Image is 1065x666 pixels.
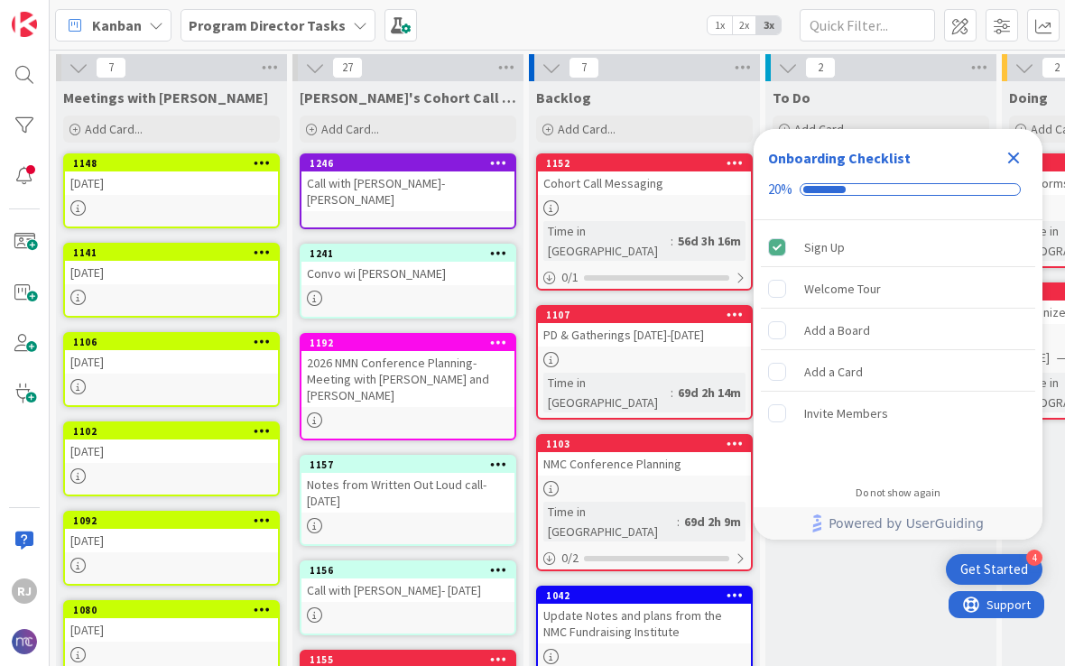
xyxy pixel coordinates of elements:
[65,513,278,552] div: 1092[DATE]
[768,181,1028,198] div: Checklist progress: 20%
[301,473,514,513] div: Notes from Written Out Loud call- [DATE]
[538,155,751,171] div: 1152
[73,157,278,170] div: 1148
[301,155,514,211] div: 1246Call with [PERSON_NAME]- [PERSON_NAME]
[85,121,143,137] span: Add Card...
[561,268,579,287] span: 0 / 1
[301,351,514,407] div: 2026 NMN Conference Planning- Meeting with [PERSON_NAME] and [PERSON_NAME]
[800,9,935,42] input: Quick Filter...
[538,171,751,195] div: Cohort Call Messaging
[310,458,514,471] div: 1157
[301,171,514,211] div: Call with [PERSON_NAME]- [PERSON_NAME]
[73,246,278,259] div: 1141
[92,14,142,36] span: Kanban
[754,220,1042,474] div: Checklist items
[301,155,514,171] div: 1246
[38,3,82,24] span: Support
[999,143,1028,172] div: Close Checklist
[538,604,751,643] div: Update Notes and plans from the NMC Fundraising Institute
[546,438,751,450] div: 1103
[805,57,836,79] span: 2
[12,578,37,604] div: RJ
[65,423,278,463] div: 1102[DATE]
[538,587,751,643] div: 1042Update Notes and plans from the NMC Fundraising Institute
[65,334,278,350] div: 1106
[73,336,278,348] div: 1106
[332,57,363,79] span: 27
[65,529,278,552] div: [DATE]
[536,88,591,106] span: Backlog
[761,352,1035,392] div: Add a Card is incomplete.
[301,335,514,407] div: 11922026 NMN Conference Planning- Meeting with [PERSON_NAME] and [PERSON_NAME]
[829,513,984,534] span: Powered by UserGuiding
[73,514,278,527] div: 1092
[761,269,1035,309] div: Welcome Tour is incomplete.
[558,121,616,137] span: Add Card...
[538,436,751,476] div: 1103NMC Conference Planning
[761,310,1035,350] div: Add a Board is incomplete.
[310,337,514,349] div: 1192
[65,513,278,529] div: 1092
[804,361,863,383] div: Add a Card
[301,457,514,473] div: 1157
[300,88,516,106] span: Ros's Cohort Call Notes
[677,512,680,532] span: :
[65,171,278,195] div: [DATE]
[65,334,278,374] div: 1106[DATE]
[756,16,781,34] span: 3x
[856,486,940,500] div: Do not show again
[538,587,751,604] div: 1042
[65,602,278,642] div: 1080[DATE]
[804,402,888,424] div: Invite Members
[189,16,346,34] b: Program Director Tasks
[538,323,751,347] div: PD & Gatherings [DATE]-[DATE]
[761,393,1035,433] div: Invite Members is incomplete.
[732,16,756,34] span: 2x
[569,57,599,79] span: 7
[680,512,745,532] div: 69d 2h 9m
[65,350,278,374] div: [DATE]
[546,309,751,321] div: 1107
[65,618,278,642] div: [DATE]
[538,307,751,323] div: 1107
[65,602,278,618] div: 1080
[773,88,810,106] span: To Do
[946,554,1042,585] div: Open Get Started checklist, remaining modules: 4
[73,604,278,616] div: 1080
[763,507,1033,540] a: Powered by UserGuiding
[543,373,671,412] div: Time in [GEOGRAPHIC_DATA]
[65,439,278,463] div: [DATE]
[310,564,514,577] div: 1156
[538,266,751,289] div: 0/1
[301,245,514,285] div: 1241Convo wi [PERSON_NAME]
[310,157,514,170] div: 1246
[538,307,751,347] div: 1107PD & Gatherings [DATE]-[DATE]
[546,157,751,170] div: 1152
[65,155,278,171] div: 1148
[538,155,751,195] div: 1152Cohort Call Messaging
[65,245,278,284] div: 1141[DATE]
[301,578,514,602] div: Call with [PERSON_NAME]- [DATE]
[321,121,379,137] span: Add Card...
[301,562,514,578] div: 1156
[301,562,514,602] div: 1156Call with [PERSON_NAME]- [DATE]
[538,436,751,452] div: 1103
[543,502,677,541] div: Time in [GEOGRAPHIC_DATA]
[543,221,671,261] div: Time in [GEOGRAPHIC_DATA]
[804,278,881,300] div: Welcome Tour
[546,589,751,602] div: 1042
[12,629,37,654] img: avatar
[12,12,37,37] img: Visit kanbanzone.com
[65,245,278,261] div: 1141
[63,88,268,106] span: Meetings with Danny
[708,16,732,34] span: 1x
[301,335,514,351] div: 1192
[1009,88,1048,106] span: Doing
[754,507,1042,540] div: Footer
[561,549,579,568] span: 0 / 2
[804,319,870,341] div: Add a Board
[310,247,514,260] div: 1241
[768,181,792,198] div: 20%
[671,231,673,251] span: :
[538,547,751,569] div: 0/2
